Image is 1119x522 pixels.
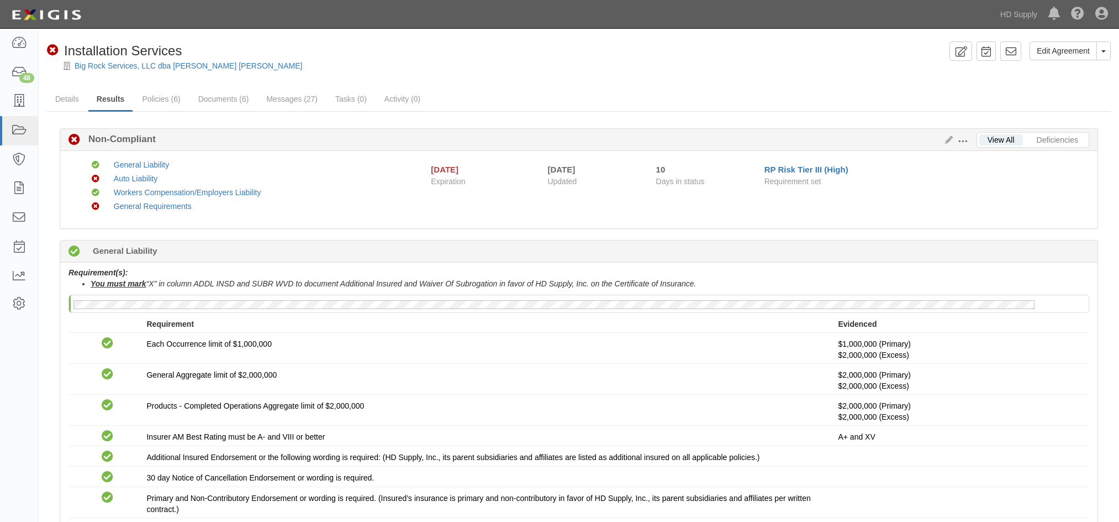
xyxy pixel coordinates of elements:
span: Expiration [431,176,539,187]
span: Policy #5-536593300 Insurer: Auto-Owners Insurance Company [838,382,909,390]
i: Help Center - Complianz [1071,8,1084,21]
span: Requirement set [764,177,821,186]
i: Compliant [92,161,99,169]
span: Policy #5-536593300 Insurer: Auto-Owners Insurance Company [838,413,909,421]
b: General Liability [93,245,157,257]
a: HD Supply [995,3,1043,25]
i: Non-Compliant [68,134,80,146]
strong: Evidenced [838,320,877,328]
i: Non-Compliant [92,175,99,183]
i: Compliant [102,451,113,463]
i: Compliant [102,431,113,442]
a: Tasks (0) [327,88,375,110]
p: $1,000,000 (Primary) [838,338,1081,361]
a: RP Risk Tier III (High) [764,165,848,174]
a: Big Rock Services, LLC dba [PERSON_NAME] [PERSON_NAME] [75,61,302,70]
b: Non-Compliant [80,133,156,146]
span: Days in status [656,177,705,186]
a: Edit Agreement [1030,41,1097,60]
i: “X” in column ADDL INSD and SUBR WVD to document Additional Insured and Waiver Of Subrogation in ... [91,279,696,288]
div: [DATE] [431,164,458,175]
i: Compliant [102,338,113,349]
i: Non-Compliant [92,203,99,211]
p: $2,000,000 (Primary) [838,400,1081,422]
b: Requirement(s): [68,268,128,277]
i: Compliant [102,492,113,504]
i: Compliant [102,369,113,380]
div: Since 09/15/2025 [656,164,756,175]
p: $2,000,000 (Primary) [838,369,1081,391]
a: Auto Liability [114,174,157,183]
span: Primary and Non-Contributory Endorsement or wording is required. (Insured’s insurance is primary ... [146,494,810,514]
span: Installation Services [64,43,182,58]
span: Insurer AM Best Rating must be A- and VIII or better [146,432,325,441]
a: Policies (6) [134,88,188,110]
div: 48 [19,73,34,83]
a: Activity (0) [376,88,429,110]
img: logo-5460c22ac91f19d4615b14bd174203de0afe785f0fc80cf4dbbc73dc1793850b.png [8,5,85,25]
span: General Aggregate limit of $2,000,000 [146,370,277,379]
a: Workers Compensation/Employers Liability [114,188,261,197]
span: 30 day Notice of Cancellation Endorsement or wording is required. [146,473,374,482]
a: Documents (6) [190,88,257,110]
i: Compliant [102,472,113,483]
a: Messages (27) [258,88,326,110]
a: Deficiencies [1028,134,1086,145]
a: Edit Results [941,135,953,144]
div: Installation Services [47,41,182,60]
i: Compliant [102,400,113,411]
p: A+ and XV [838,431,1081,442]
span: Each Occurrence limit of $1,000,000 [146,340,271,348]
span: Policy #5-536593300 Insurer: Auto-Owners Insurance Company [838,351,909,359]
span: Additional Insured Endorsement or the following wording is required: (HD Supply, Inc., its parent... [146,453,759,462]
span: Updated [547,177,577,186]
span: Products - Completed Operations Aggregate limit of $2,000,000 [146,401,364,410]
div: [DATE] [547,164,639,175]
i: Compliant 48 days (since 08/08/2025) [68,246,80,258]
i: Non-Compliant [47,45,59,56]
a: View All [979,134,1023,145]
u: You must mark [91,279,146,288]
a: Details [47,88,87,110]
a: Results [88,88,133,112]
a: General Requirements [114,202,192,211]
strong: Requirement [146,320,194,328]
a: General Liability [114,160,169,169]
i: Compliant [92,189,99,197]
